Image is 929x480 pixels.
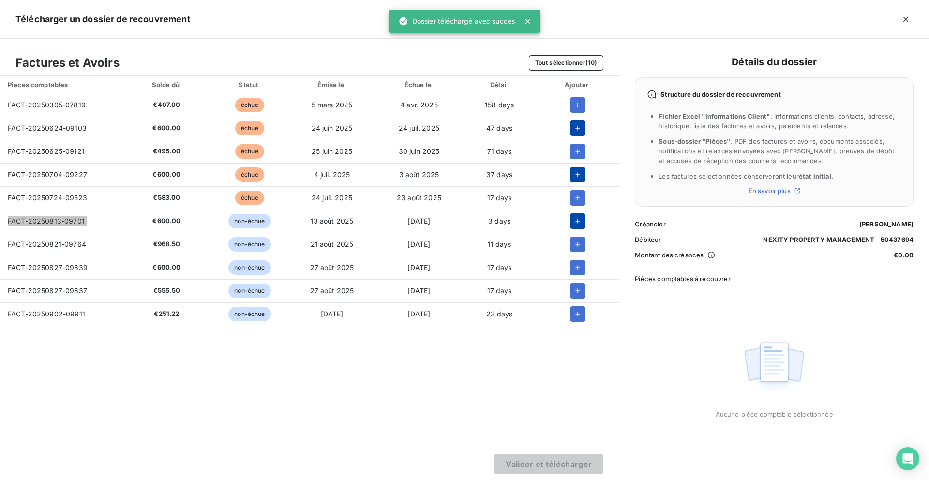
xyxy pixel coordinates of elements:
[659,137,730,145] span: Sous-dossier "Pièces"
[235,121,264,135] span: échue
[463,163,536,186] td: 37 days
[529,55,604,71] button: Tout sélectionner(10)
[228,214,270,228] span: non-échue
[463,279,536,302] td: 17 days
[375,163,463,186] td: 3 août 2025
[375,186,463,210] td: 23 août 2025
[375,279,463,302] td: [DATE]
[763,236,914,243] span: NEXITY PROPERTY MANAGEMENT - 50437694
[288,140,375,163] td: 25 juin 2025
[375,302,463,326] td: [DATE]
[635,275,914,283] span: Pièces comptables à recouvrer
[8,217,85,225] span: FACT-20250813-09701
[228,260,270,275] span: non-échue
[212,80,286,90] div: Statut
[228,307,270,321] span: non-échue
[131,309,203,319] span: €251.22
[375,93,463,117] td: 4 avr. 2025
[659,112,895,130] span: : informations clients, contacts, adresse, historique, liste des factures et avoirs, paiements et...
[377,80,461,90] div: Échue le
[288,93,375,117] td: 5 mars 2025
[463,233,536,256] td: 11 days
[635,54,914,70] h4: Détails du dossier
[8,170,87,179] span: FACT-20250704-09227
[494,454,603,474] button: Valider et télécharger
[15,13,191,26] h5: Télécharger un dossier de recouvrement
[463,256,536,279] td: 17 days
[8,240,86,248] span: FACT-20250821-09764
[399,13,515,30] div: Dossier téléchargé avec succès
[131,263,203,272] span: €600.00
[716,410,833,418] span: Aucune pièce comptable sélectionnée
[8,124,87,132] span: FACT-20250624-09103
[660,90,780,98] span: Structure du dossier de recouvrement
[235,167,264,182] span: échue
[749,187,791,195] span: En savoir plus
[896,447,919,470] div: Open Intercom Messenger
[538,80,617,90] div: Ajouter
[464,80,534,90] div: Délai
[463,186,536,210] td: 17 days
[288,210,375,233] td: 13 août 2025
[659,172,834,180] span: Les factures sélectionnées conserveront leur .
[463,140,536,163] td: 71 days
[463,210,536,233] td: 3 days
[463,302,536,326] td: 23 days
[463,93,536,117] td: 158 days
[15,54,120,72] h3: Factures et Avoirs
[131,240,203,249] span: €968.50
[288,233,375,256] td: 21 août 2025
[635,220,665,228] span: Créancier
[288,256,375,279] td: 27 août 2025
[125,80,209,90] div: Solde dû
[131,216,203,226] span: €600.00
[8,147,85,155] span: FACT-20250625-09121
[8,101,86,109] span: FACT-20250305-07819
[375,210,463,233] td: [DATE]
[131,286,203,296] span: €555.50
[131,100,203,110] span: €407.00
[635,236,661,243] span: Débiteur
[375,140,463,163] td: 30 juin 2025
[743,337,805,397] img: empty state
[463,117,536,140] td: 47 days
[8,310,85,318] span: FACT-20250902-09911
[799,172,832,180] span: état initial
[131,123,203,133] span: €600.00
[228,237,270,252] span: non-échue
[859,220,914,228] span: [PERSON_NAME]
[131,147,203,156] span: €495.00
[235,144,264,159] span: échue
[659,112,770,120] span: Fichier Excel "Informations Client"
[288,163,375,186] td: 4 juil. 2025
[635,251,704,259] span: Montant des créances
[288,279,375,302] td: 27 août 2025
[8,263,88,271] span: FACT-20250827-09839
[375,256,463,279] td: [DATE]
[131,193,203,203] span: €583.00
[288,302,375,326] td: [DATE]
[290,80,373,90] div: Émise le
[235,191,264,205] span: échue
[8,194,87,202] span: FACT-20250724-09523
[375,117,463,140] td: 24 juil. 2025
[228,284,270,298] span: non-échue
[288,186,375,210] td: 24 juil. 2025
[375,233,463,256] td: [DATE]
[8,286,87,295] span: FACT-20250827-09837
[131,170,203,180] span: €600.00
[288,117,375,140] td: 24 juin 2025
[235,98,264,112] span: échue
[894,251,914,259] span: €0.00
[2,80,121,90] div: Pièces comptables
[659,137,894,165] span: : PDF des factures et avoirs, documents associés, notifications et relances envoyées avec [PERSON...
